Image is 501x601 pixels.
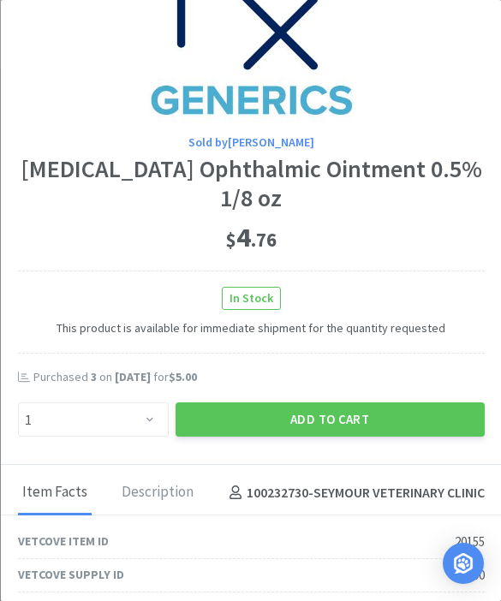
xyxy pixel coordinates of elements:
[222,288,279,309] span: In Stock
[17,472,91,515] div: Item Facts
[168,369,196,384] span: $5.00
[17,565,123,584] div: Vetcove Supply ID
[225,220,276,254] span: 4
[443,543,484,584] div: Open Intercom Messenger
[116,472,197,515] div: Description
[17,532,108,550] div: Vetcove Item ID
[250,228,276,252] span: . 76
[175,402,484,437] button: Add to Cart
[454,532,484,552] div: 20155
[90,369,96,384] span: 3
[17,155,484,212] div: [MEDICAL_DATA] Ophthalmic Ointment 0.5% 1/8 oz
[225,228,236,252] span: $
[17,133,484,152] div: Sold by [PERSON_NAME]
[33,369,484,386] div: Purchased on for
[17,310,484,337] span: This product is available for immediate shipment for the quantity requested
[114,369,150,384] span: [DATE]
[222,482,484,504] h4: 100232730 - SEYMOUR VETERINARY CLINIC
